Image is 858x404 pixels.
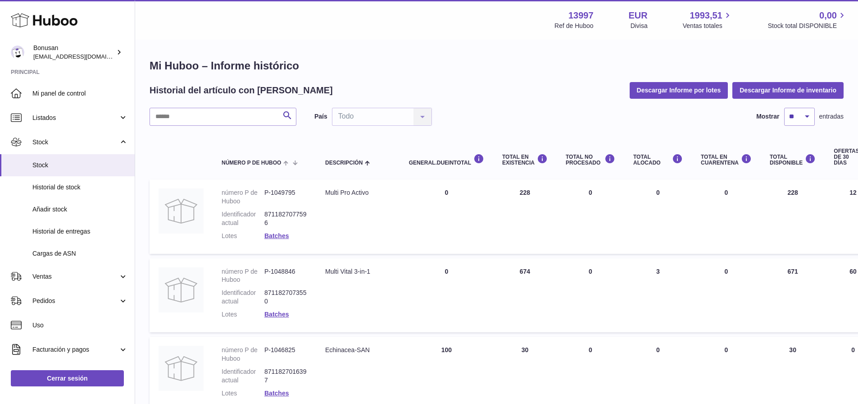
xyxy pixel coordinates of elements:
img: product image [159,267,204,312]
span: Stock total DISPONIBLE [768,22,847,30]
div: Total en CUARENTENA [701,154,752,166]
span: Historial de entregas [32,227,128,236]
div: general.dueInTotal [409,154,484,166]
dt: Identificador actual [222,210,264,227]
span: Facturación y pagos [32,345,118,354]
span: [EMAIL_ADDRESS][DOMAIN_NAME] [33,53,132,60]
a: Batches [264,232,289,239]
div: Total DISPONIBLE [770,154,816,166]
a: 1993,51 Ventas totales [683,9,733,30]
span: Añadir stock [32,205,128,214]
div: Echinacea-SAN [325,346,391,354]
span: Pedidos [32,297,118,305]
span: entradas [819,112,844,121]
td: 0 [557,179,624,253]
label: Mostrar [756,112,779,121]
dt: Lotes [222,389,264,398]
td: 3 [624,258,692,332]
td: 0 [400,179,493,253]
td: 0 [624,179,692,253]
td: 228 [761,179,825,253]
div: Multi Pro Activo [325,188,391,197]
dt: Lotes [222,232,264,240]
span: Stock [32,138,118,147]
h1: Mi Huboo – Informe histórico [150,59,844,73]
span: 0,00 [819,9,837,22]
span: 0 [725,346,728,353]
td: 0 [557,258,624,332]
dt: Identificador actual [222,289,264,306]
span: Descripción [325,160,363,166]
div: Total en EXISTENCIA [502,154,548,166]
span: 0 [725,189,728,196]
dd: 8711827077596 [264,210,307,227]
span: 1993,51 [690,9,722,22]
div: Total NO PROCESADO [566,154,615,166]
span: número P de Huboo [222,160,281,166]
dt: Identificador actual [222,367,264,385]
label: País [314,112,327,121]
h2: Historial del artículo con [PERSON_NAME] [150,84,333,96]
span: Stock [32,161,128,170]
dt: número P de Huboo [222,188,264,206]
strong: 13997 [568,9,594,22]
button: Descargar Informe por lotes [630,82,728,98]
a: Batches [264,390,289,397]
a: Batches [264,311,289,318]
div: Ref de Huboo [554,22,593,30]
dd: P-1049795 [264,188,307,206]
dd: P-1046825 [264,346,307,363]
span: Uso [32,321,128,330]
span: Ventas totales [683,22,733,30]
button: Descargar Informe de inventario [732,82,844,98]
span: Cargas de ASN [32,249,128,258]
dt: número P de Huboo [222,267,264,285]
img: product image [159,188,204,234]
dd: P-1048846 [264,267,307,285]
td: 674 [493,258,557,332]
img: info@bonusan.es [11,46,24,59]
dd: 8711827016397 [264,367,307,385]
span: Listados [32,114,118,122]
td: 228 [493,179,557,253]
strong: EUR [629,9,648,22]
dt: número P de Huboo [222,346,264,363]
dt: Lotes [222,310,264,319]
a: 0,00 Stock total DISPONIBLE [768,9,847,30]
div: Divisa [631,22,648,30]
img: product image [159,346,204,391]
span: Historial de stock [32,183,128,192]
div: Multi Vital 3-in-1 [325,267,391,276]
span: 0 [725,268,728,275]
span: Mi panel de control [32,89,128,98]
span: Ventas [32,272,118,281]
td: 0 [400,258,493,332]
div: Bonusan [33,44,114,61]
dd: 8711827073550 [264,289,307,306]
td: 671 [761,258,825,332]
a: Cerrar sesión [11,370,124,386]
div: Total ALOCADO [633,154,683,166]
